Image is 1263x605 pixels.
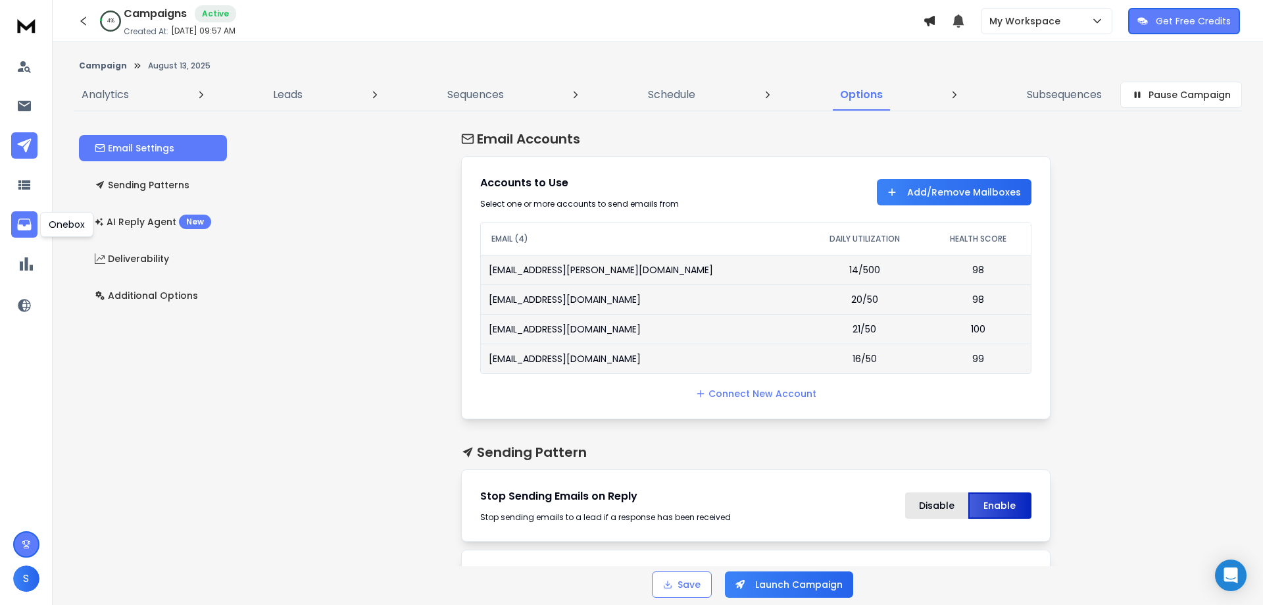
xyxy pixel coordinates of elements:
p: [EMAIL_ADDRESS][DOMAIN_NAME] [489,323,641,336]
p: Additional Options [95,289,198,302]
button: Add/Remove Mailboxes [877,179,1031,205]
td: 21/50 [803,314,926,344]
a: Leads [265,79,310,111]
h1: Stop Sending Emails on Reply [480,488,743,504]
a: Analytics [74,79,137,111]
p: AI Reply Agent [95,215,211,229]
p: 4 % [107,17,114,25]
a: Sequences [439,79,512,111]
button: S [13,566,39,592]
p: [EMAIL_ADDRESS][PERSON_NAME][DOMAIN_NAME] [489,263,713,276]
p: Get Free Credits [1156,14,1231,28]
button: Disable [905,492,968,519]
button: Email Settings [79,135,227,161]
td: 98 [926,255,1031,284]
a: Schedule [640,79,703,111]
p: [EMAIL_ADDRESS][DOMAIN_NAME] [489,352,641,365]
p: Sequences [447,87,504,103]
h1: Email Accounts [461,130,1051,148]
td: 14/500 [803,255,926,284]
td: 100 [926,314,1031,344]
div: Active [195,5,236,22]
img: logo [13,13,39,38]
button: Save [652,571,712,598]
p: Subsequences [1027,87,1102,103]
p: [DATE] 09:57 AM [171,26,235,36]
a: Subsequences [1019,79,1110,111]
th: HEALTH SCORE [926,223,1031,255]
td: 98 [926,284,1031,314]
button: Launch Campaign [725,571,853,598]
p: Sending Patterns [95,178,189,192]
p: Deliverability [95,252,169,265]
button: Enable [968,492,1031,519]
p: Options [840,87,883,103]
p: August 13, 2025 [148,61,210,71]
h1: Sending Pattern [461,443,1051,461]
h1: Campaigns [124,6,187,22]
div: Open Intercom Messenger [1215,560,1247,591]
p: Schedule [648,87,695,103]
div: New [179,215,211,229]
button: Sending Patterns [79,172,227,198]
td: 20/50 [803,284,926,314]
p: Created At: [124,26,168,37]
button: Deliverability [79,246,227,272]
p: Leads [273,87,303,103]
p: My Workspace [989,14,1066,28]
th: DAILY UTILIZATION [803,223,926,255]
p: Email Settings [95,142,174,155]
button: Campaign [79,61,127,71]
p: [EMAIL_ADDRESS][DOMAIN_NAME] [489,293,641,306]
h1: Accounts to Use [480,175,743,191]
button: Get Free Credits [1128,8,1240,34]
button: AI Reply AgentNew [79,209,227,235]
a: Options [832,79,891,111]
div: Select one or more accounts to send emails from [480,199,743,209]
div: Stop sending emails to a lead if a response has been received [480,512,743,523]
button: Additional Options [79,282,227,309]
td: 16/50 [803,344,926,373]
td: 99 [926,344,1031,373]
a: Connect New Account [695,387,816,400]
th: EMAIL (4) [481,223,804,255]
div: Onebox [40,212,93,237]
button: Pause Campaign [1120,82,1242,108]
p: Analytics [82,87,129,103]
